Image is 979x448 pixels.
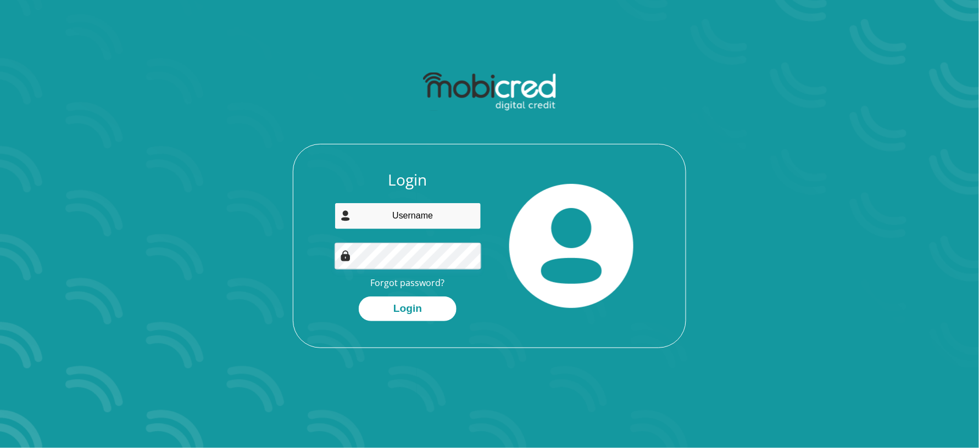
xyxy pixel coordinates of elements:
[335,203,482,229] input: Username
[359,296,457,321] button: Login
[340,250,351,261] img: Image
[423,72,555,111] img: mobicred logo
[335,171,482,189] h3: Login
[371,277,445,289] a: Forgot password?
[340,210,351,221] img: user-icon image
